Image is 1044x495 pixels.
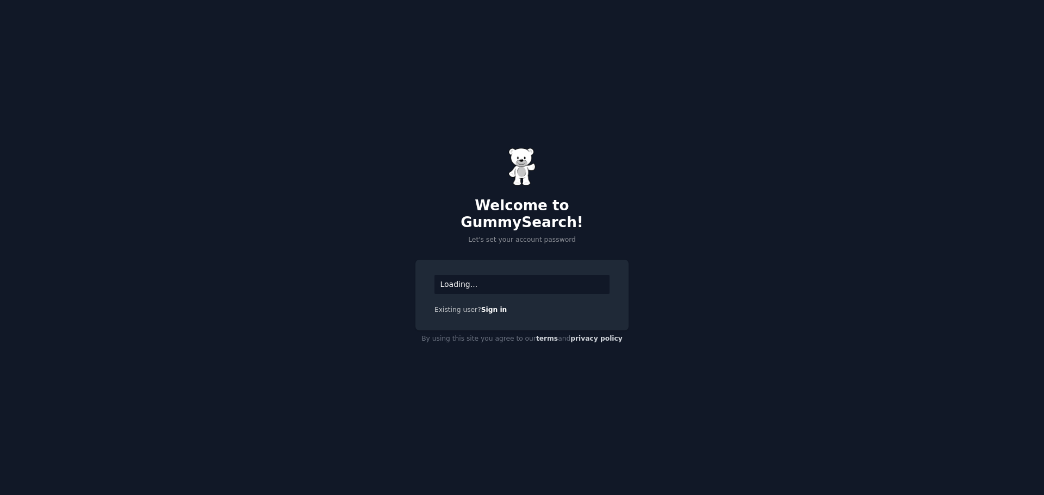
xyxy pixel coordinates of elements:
p: Let's set your account password [415,235,629,245]
div: Loading... [434,275,610,294]
span: Existing user? [434,306,481,314]
div: By using this site you agree to our and [415,330,629,348]
a: privacy policy [570,335,623,342]
img: Gummy Bear [508,148,536,186]
a: terms [536,335,558,342]
a: Sign in [481,306,507,314]
h2: Welcome to GummySearch! [415,197,629,231]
